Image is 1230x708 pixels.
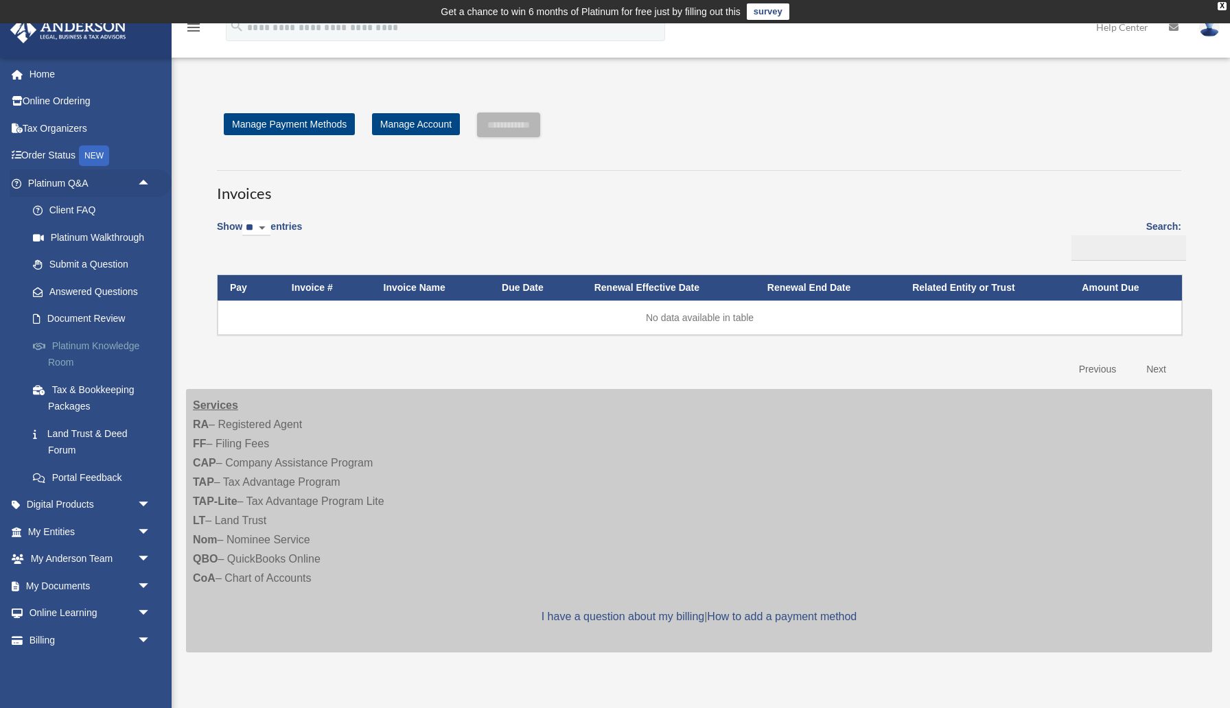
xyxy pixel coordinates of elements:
th: Renewal Effective Date: activate to sort column ascending [582,275,755,300]
a: Platinum Walkthrough [19,224,172,251]
a: Platinum Q&Aarrow_drop_up [10,169,172,197]
div: – Registered Agent – Filing Fees – Company Assistance Program – Tax Advantage Program – Tax Advan... [186,389,1212,652]
th: Due Date: activate to sort column ascending [489,275,582,300]
strong: QBO [193,553,218,565]
th: Invoice #: activate to sort column ascending [279,275,371,300]
div: close [1218,2,1227,10]
th: Amount Due: activate to sort column ascending [1069,275,1182,300]
a: Online Learningarrow_drop_down [10,600,172,627]
a: I have a question about my billing [542,611,704,622]
a: Tax Organizers [10,115,172,142]
a: Next [1136,355,1176,383]
h3: Invoices [217,170,1181,204]
a: My Anderson Teamarrow_drop_down [10,545,172,573]
strong: FF [193,438,207,449]
a: Land Trust & Deed Forum [19,420,172,464]
label: Show entries [217,218,302,250]
select: Showentries [242,220,270,236]
th: Invoice Name: activate to sort column ascending [371,275,490,300]
strong: CoA [193,572,216,584]
a: Manage Payment Methods [224,113,355,135]
strong: RA [193,418,209,430]
strong: Nom [193,534,218,545]
a: Order StatusNEW [10,142,172,170]
strong: CAP [193,457,216,469]
a: My Documentsarrow_drop_down [10,572,172,600]
td: No data available in table [218,300,1182,335]
th: Related Entity or Trust: activate to sort column ascending [900,275,1069,300]
a: Document Review [19,305,172,333]
a: Online Ordering [10,88,172,115]
span: arrow_drop_down [137,545,165,574]
a: Platinum Knowledge Room [19,332,172,376]
span: $ [40,659,47,676]
i: menu [185,19,202,36]
a: Answered Questions [19,278,172,305]
img: Anderson Advisors Platinum Portal [6,16,130,43]
span: arrow_drop_up [137,169,165,198]
strong: LT [193,515,205,526]
a: Client FAQ [19,197,172,224]
input: Search: [1071,235,1186,261]
span: arrow_drop_down [137,572,165,600]
div: Get a chance to win 6 months of Platinum for free just by filling out this [441,3,741,20]
a: Tax & Bookkeeping Packages [19,376,172,420]
a: Submit a Question [19,251,172,279]
span: arrow_drop_down [137,626,165,654]
label: Search: [1067,218,1181,261]
a: Portal Feedback [19,464,172,491]
a: Previous [1069,355,1126,383]
a: Manage Account [372,113,460,135]
strong: Services [193,399,238,411]
strong: TAP [193,476,214,488]
img: User Pic [1199,17,1220,37]
a: survey [747,3,789,20]
span: arrow_drop_down [137,491,165,519]
a: Billingarrow_drop_down [10,626,165,654]
strong: TAP-Lite [193,495,237,507]
p: | [193,607,1205,626]
a: menu [185,24,202,36]
a: Home [10,60,172,88]
i: search [229,19,244,34]
span: arrow_drop_down [137,518,165,546]
div: NEW [79,145,109,166]
th: Pay: activate to sort column descending [218,275,279,300]
a: My Entitiesarrow_drop_down [10,518,172,545]
a: How to add a payment method [707,611,857,622]
span: arrow_drop_down [137,600,165,628]
th: Renewal End Date: activate to sort column ascending [755,275,900,300]
a: Digital Productsarrow_drop_down [10,491,172,519]
a: $Open Invoices [19,654,158,682]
